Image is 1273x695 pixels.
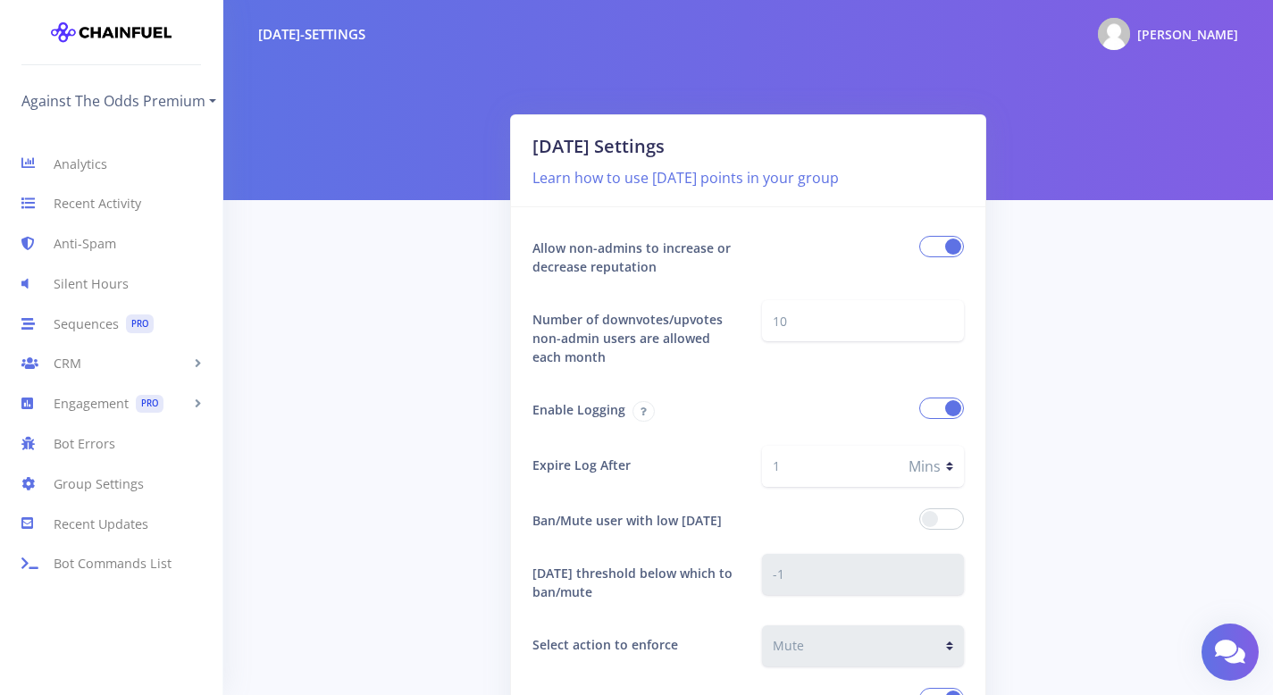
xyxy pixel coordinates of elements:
input: eg 15, 30, 60 [762,446,897,487]
label: Select action to enforce [519,625,749,666]
img: @ Photo [1098,18,1130,50]
label: Ban/Mute user with low [DATE] [519,501,749,540]
a: Learn how to use [DATE] points in your group [532,168,839,188]
a: Against The Odds Premium [21,87,216,115]
label: Enable Logging [519,390,749,431]
span: PRO [126,314,154,333]
a: @ Photo [PERSON_NAME] [1084,14,1238,54]
input: 5 [762,300,965,341]
div: [DATE]-Settings [258,24,365,45]
label: Number of downvotes/upvotes non-admin users are allowed each month [519,300,749,376]
input: e.g. - 3 [762,554,965,595]
span: [PERSON_NAME] [1137,26,1238,43]
label: Allow non-admins to increase or decrease reputation [519,229,749,286]
label: Expire Log After [519,446,749,487]
img: chainfuel-logo [51,14,172,50]
h2: [DATE] Settings [532,133,965,160]
label: [DATE] threshold below which to ban/mute [519,554,749,611]
span: PRO [136,395,163,414]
